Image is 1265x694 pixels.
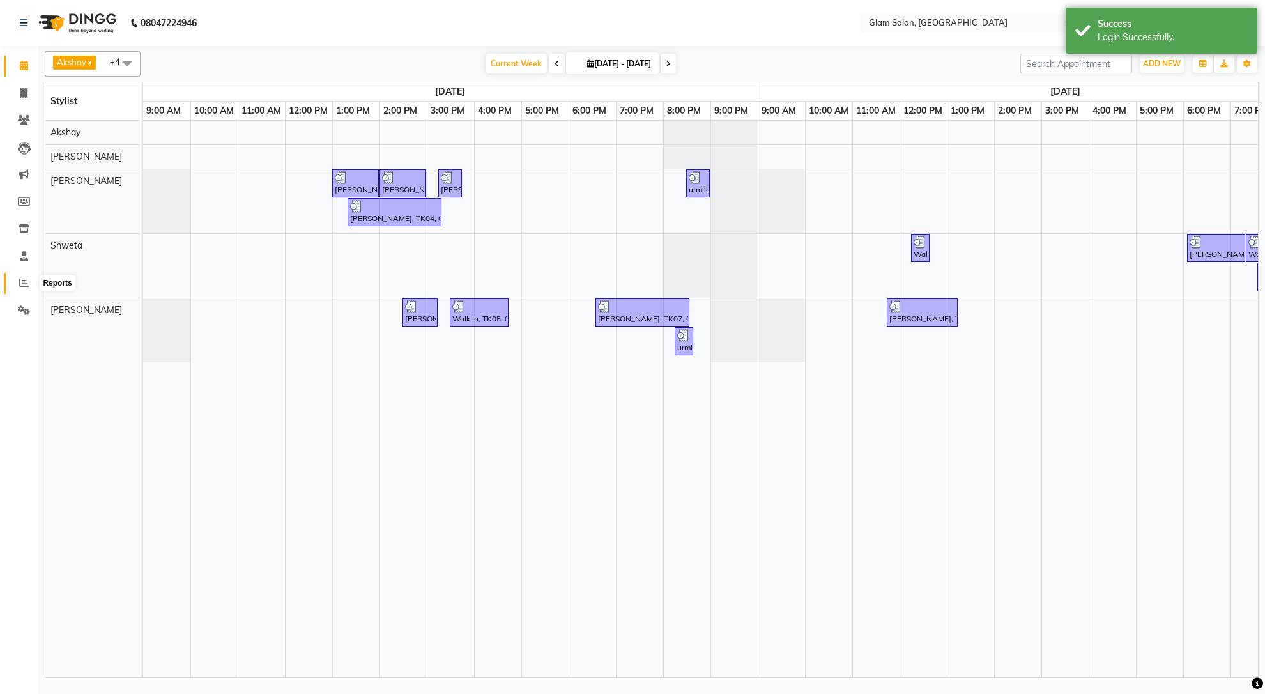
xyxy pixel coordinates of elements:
a: 2:00 PM [995,102,1035,120]
button: ADD NEW [1140,55,1184,73]
div: Login Successfully. [1098,31,1248,44]
a: 1:00 PM [333,102,373,120]
a: 9:00 AM [143,102,184,120]
a: 12:00 PM [286,102,331,120]
a: 9:00 AM [758,102,799,120]
a: 3:00 PM [1042,102,1082,120]
div: [PERSON_NAME], TK03, 06:05 PM-07:20 PM, Waxing (Honey) - Face (₹400),Complextion Mask - Nourishin... [1188,236,1244,260]
a: 5:00 PM [522,102,562,120]
div: Walk In, TK05, 03:30 PM-04:45 PM, Threading - Eyebrow (₹40),Waxing (Chocolate) - Upperlip (₹50),W... [451,300,507,325]
a: 5:00 PM [1137,102,1177,120]
span: Akshay [57,57,86,67]
a: 8:00 PM [664,102,704,120]
a: 6:00 PM [569,102,609,120]
a: September 2, 2025 [1047,82,1084,101]
span: [PERSON_NAME] [50,175,122,187]
span: [DATE] - [DATE] [584,59,654,68]
a: 12:00 PM [900,102,946,120]
div: urmila, TK06, 08:15 PM-08:30 PM, Threading - Eyebrow (₹40) [676,329,692,353]
div: Reports [40,275,75,291]
a: 6:00 PM [1184,102,1224,120]
a: 4:00 PM [475,102,515,120]
div: [PERSON_NAME], TK02, 11:45 AM-01:15 PM, Waxing (Chocolate) - Under Arms (₹120),Waxing (Chocolate)... [888,300,956,325]
a: 10:00 AM [191,102,237,120]
a: 1:00 PM [947,102,988,120]
a: 2:00 PM [380,102,420,120]
div: [PERSON_NAME], TK04, 01:20 PM-03:20 PM, Hair Colour - Touch Up (With Amonia) (₹1200) [349,200,440,224]
input: Search Appointment [1020,54,1132,73]
a: 11:00 AM [853,102,899,120]
a: 10:00 AM [806,102,852,120]
a: 9:00 PM [711,102,751,120]
div: [PERSON_NAME], TK02, 02:00 PM-03:00 PM, Hair Colour - Touch Up (With Amonia) [381,171,425,196]
div: Walk In, TK01, 12:15 PM-12:30 PM, Threading - [GEOGRAPHIC_DATA] (₹20) [912,236,928,260]
div: urmila, TK06, 08:30 PM-09:00 PM, Pedicure - Coktail (₹1600) [687,171,709,196]
div: [PERSON_NAME], TK07, 06:35 PM-08:35 PM, Loreal Hair Spa - Shoulder Length (₹700) [597,300,688,325]
a: 7:00 PM [617,102,657,120]
span: Current Week [486,54,547,73]
a: x [86,57,92,67]
span: Akshay [50,127,80,138]
span: ADD NEW [1143,59,1181,68]
img: logo [33,5,120,41]
a: 3:00 PM [427,102,468,120]
span: [PERSON_NAME] [50,151,122,162]
div: [PERSON_NAME], TK01, 01:00 PM-02:00 PM, Waxing (Honey) - Full Arms [333,171,378,196]
a: 4:00 PM [1089,102,1130,120]
span: [PERSON_NAME] [50,304,122,316]
div: Success [1098,17,1248,31]
div: [PERSON_NAME], TK03, 03:15 PM-03:46 PM, Waxing (Chocolate) - Upperlip (₹50),[DEMOGRAPHIC_DATA] ha... [440,171,461,196]
div: [PERSON_NAME], TK03, 02:30 PM-03:15 PM, Threading - Eyebrow (₹40),Threading - Eyebrow (₹40),Threa... [404,300,436,325]
span: Stylist [50,95,77,107]
a: September 1, 2025 [432,82,468,101]
span: +4 [110,56,130,66]
a: 11:00 AM [238,102,284,120]
b: 08047224946 [141,5,197,41]
span: Shweta [50,240,82,251]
